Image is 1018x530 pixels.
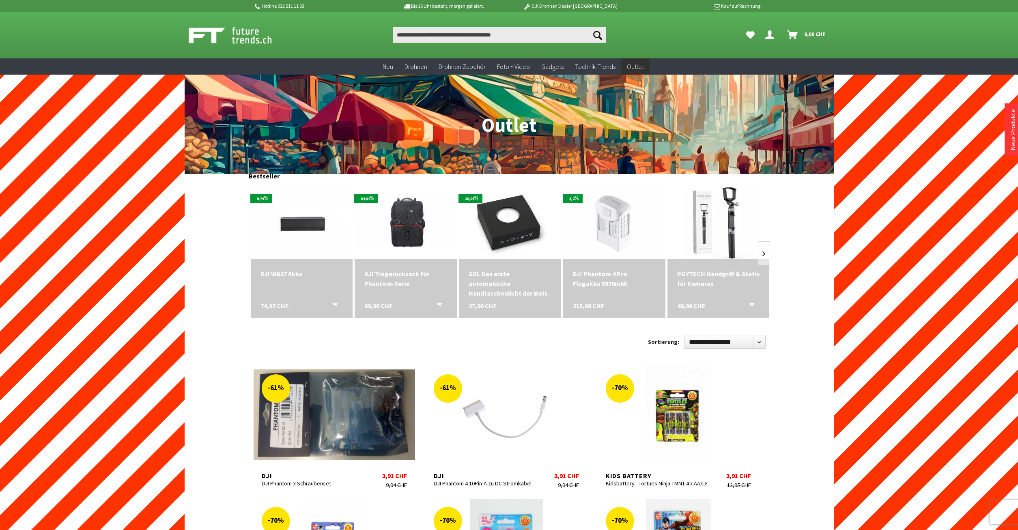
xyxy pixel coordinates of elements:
a: Warenkorb [784,27,830,43]
div: Kidsbattery - Tortues Ninja TMNT 4 x AA/LR6 Alkaline [606,480,708,487]
span: Outlet [627,62,644,71]
button: In den Warenkorb [739,301,759,311]
span: Gadgets [541,62,564,71]
img: Shop Futuretrends - zur Startseite wechseln [189,25,290,45]
a: Neue Produkte [1009,109,1017,150]
div: 3,91 CHF [382,472,407,480]
a: Foto + Video [491,58,536,75]
a: -61% DJI DJI Phantom 3 Schraubenset 3,91 CHF 9,94 CHF [254,366,415,480]
a: Drohnen Zubehör [433,58,491,75]
img: DJI Tragerucksack für Phantom-Serie [355,197,457,248]
div: DJI Phantom 3 Schraubenset [262,480,364,487]
button: In den Warenkorb [427,301,446,311]
a: SOI. Das erste automatische Handtaschenlicht der Welt. 27,90 CHF [469,269,551,298]
div: DJI [262,472,364,480]
p: Hotline 032 511 11 03 [254,1,380,11]
div: 12,95 CHF [707,481,751,489]
span: Drohnen Zubehör [439,62,486,71]
span: Neu [383,62,393,71]
a: Technik-Trends [569,58,621,75]
button: In den Warenkorb [323,301,342,311]
img: SOI. Das erste automatische Handtaschenlicht der Welt. [461,186,559,259]
span: Technik-Trends [575,62,616,71]
span: Drohnen [405,62,427,71]
div: Bestseller [249,164,770,184]
span: 74,97 CHF [260,301,288,311]
a: DJI Phantom 4 Pro Flugakku 5870mAh 215,80 CHF [573,269,656,288]
div: Kids Battery [606,472,708,480]
div: -70% [606,374,634,403]
a: Outlet [621,58,650,75]
span: 215,80 CHF [573,301,604,311]
div: -61% [434,374,462,403]
p: Kauf auf Rechnung [634,1,760,11]
div: DJI [434,472,536,480]
span: 49,90 CHF [677,301,705,311]
a: -70% Kids Battery Kidsbattery - Tortues Ninja TMNT 4 x AA/LR6 Alkaline 3,91 CHF 12,95 CHF [598,366,759,480]
div: DJI Phantom 4 10Pin-A zu DC Stromkabel [434,480,536,487]
input: Produkt, Marke, Kategorie, EAN, Artikelnummer… [393,27,606,43]
p: Bis 16 Uhr bestellt, morgen geliefert. [380,1,507,11]
h1: Outlet [249,67,770,135]
span: 0,00 CHF [804,28,826,41]
p: DJI Drohnen Dealer [GEOGRAPHIC_DATA] [507,1,633,11]
span: 69,90 CHF [364,301,392,311]
a: Neu [377,58,399,75]
button: Suchen [589,27,606,43]
a: Meine Favoriten [742,27,759,43]
a: PGYTECH Handgriff & Stativ für Kameras 49,90 CHF In den Warenkorb [677,269,760,288]
div: -61% [262,374,290,403]
img: PGYTECH Handgriff & Stativ für Kameras [682,186,755,259]
img: DJI WB37 Akku [251,189,353,257]
div: PGYTECH Handgriff & Stativ für Kameras [677,269,760,288]
a: -61% DJI DJI Phantom 4 10Pin-A zu DC Stromkabel 3,91 CHF 9,94 CHF [426,366,587,480]
div: 9,94 CHF [364,481,407,489]
a: Gadgets [536,58,569,75]
div: SOI. Das erste automatische Handtaschenlicht der Welt. [469,269,551,298]
span: 27,90 CHF [469,301,497,311]
a: DJI WB37 Akku 74,97 CHF In den Warenkorb [260,269,343,279]
div: 3,91 CHF [726,472,751,480]
img: DJI Phantom 4 Pro Flugakku 5870mAh [563,189,665,257]
a: DJI Tragerucksack für Phantom-Serie 69,90 CHF In den Warenkorb [364,269,447,288]
span: Foto + Video [497,62,530,71]
div: 3,91 CHF [554,472,579,480]
div: 9,94 CHF [536,481,579,489]
div: DJI Phantom 4 Pro Flugakku 5870mAh [573,269,656,288]
div: DJI Tragerucksack für Phantom-Serie [364,269,447,288]
div: DJI WB37 Akku [260,269,343,279]
a: Dein Konto [762,27,781,43]
label: Sortierung: [648,335,679,348]
a: Drohnen [399,58,433,75]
